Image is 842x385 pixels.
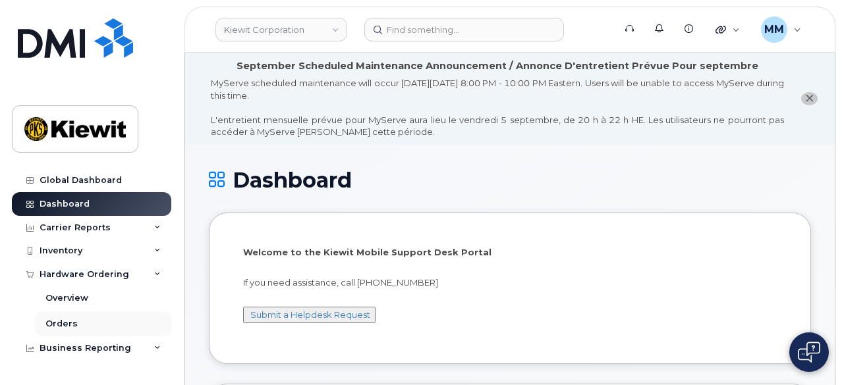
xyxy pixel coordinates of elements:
[209,168,811,192] h1: Dashboard
[250,309,370,320] a: Submit a Helpdesk Request
[798,342,820,363] img: Open chat
[211,77,784,138] div: MyServe scheduled maintenance will occur [DATE][DATE] 8:00 PM - 10:00 PM Eastern. Users will be u...
[237,59,758,73] div: September Scheduled Maintenance Announcement / Annonce D'entretient Prévue Pour septembre
[243,307,376,323] button: Submit a Helpdesk Request
[243,246,777,259] p: Welcome to the Kiewit Mobile Support Desk Portal
[801,92,818,106] button: close notification
[243,276,777,289] p: If you need assistance, call [PHONE_NUMBER]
